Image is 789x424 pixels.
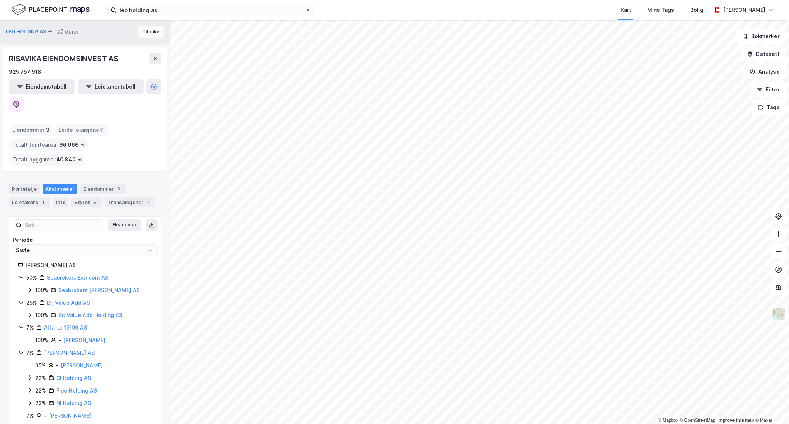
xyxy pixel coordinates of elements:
[43,184,77,194] div: Aksjonærer
[80,184,126,194] div: Eiendommer
[44,324,87,331] a: Alfanor 19196 AS
[56,387,97,394] a: Fleo Holding AS
[53,197,68,207] div: Info
[56,375,91,381] a: Cl Holding AS
[9,197,50,207] div: Leietakere
[13,236,158,244] div: Periode
[91,198,99,206] div: 5
[647,6,674,14] div: Mine Tags
[47,274,108,281] a: Seabrokers Eiendom AS
[56,361,58,370] div: -
[690,6,703,14] div: Bolig
[58,287,140,293] a: Seabrokers [PERSON_NAME] AS
[25,261,152,270] div: [PERSON_NAME] AS
[47,300,90,306] a: Brj Value Add AS
[9,139,88,151] div: Totalt tomteareal :
[9,79,75,94] button: Eiendomstabell
[35,386,46,395] div: 22%
[26,298,37,307] div: 25%
[59,140,85,149] span: 66 066 ㎡
[13,245,157,256] input: ClearOpen
[145,198,152,206] div: 1
[6,28,48,36] button: LEO HOLDING AS
[621,6,631,14] div: Kart
[718,418,754,423] a: Improve this map
[35,286,48,295] div: 100%
[680,418,716,423] a: OpenStreetMap
[105,197,155,207] div: Transaksjoner
[736,29,786,44] button: Bokmerker
[115,185,123,193] div: 3
[71,197,102,207] div: Styret
[658,418,678,423] a: Mapbox
[56,27,78,36] div: Gårdeier
[35,311,48,320] div: 100%
[35,336,48,345] div: 100%
[9,67,41,76] div: 925 757 918
[61,362,103,368] a: [PERSON_NAME]
[117,4,305,16] input: Søk på adresse, matrikkel, gårdeiere, leietakere eller personer
[58,336,61,345] div: -
[26,348,34,357] div: 7%
[63,337,105,343] a: [PERSON_NAME]
[102,126,105,134] span: 1
[9,124,53,136] div: Eiendommer :
[741,47,786,61] button: Datasett
[46,126,50,134] span: 3
[723,6,765,14] div: [PERSON_NAME]
[56,400,91,406] a: Nl Holding AS
[55,124,108,136] div: Leide lokasjoner :
[108,219,141,231] button: Ekspander
[40,198,47,206] div: 1
[26,411,34,420] div: 7%
[26,273,37,282] div: 50%
[78,79,144,94] button: Leietakertabell
[9,53,120,64] div: RISAVIKA EIENDOMSINVEST AS
[22,220,103,231] input: Søk
[44,350,95,356] a: [PERSON_NAME] AS
[26,323,34,332] div: 7%
[752,388,789,424] div: Kontrollprogram for chat
[743,64,786,79] button: Analyse
[35,374,46,383] div: 22%
[148,247,154,253] button: Open
[752,100,786,115] button: Tags
[752,388,789,424] iframe: Chat Widget
[49,413,91,419] a: [PERSON_NAME]
[138,26,164,38] button: Tilbake
[12,3,90,16] img: logo.f888ab2527a4732fd821a326f86c7f29.svg
[751,82,786,97] button: Filter
[772,307,786,321] img: Z
[35,399,46,408] div: 22%
[9,184,40,194] div: Portefølje
[56,155,82,164] span: 40 840 ㎡
[44,411,47,420] div: -
[9,154,85,166] div: Totalt byggareal :
[58,312,122,318] a: Brj Value Add Holding AS
[35,361,46,370] div: 35%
